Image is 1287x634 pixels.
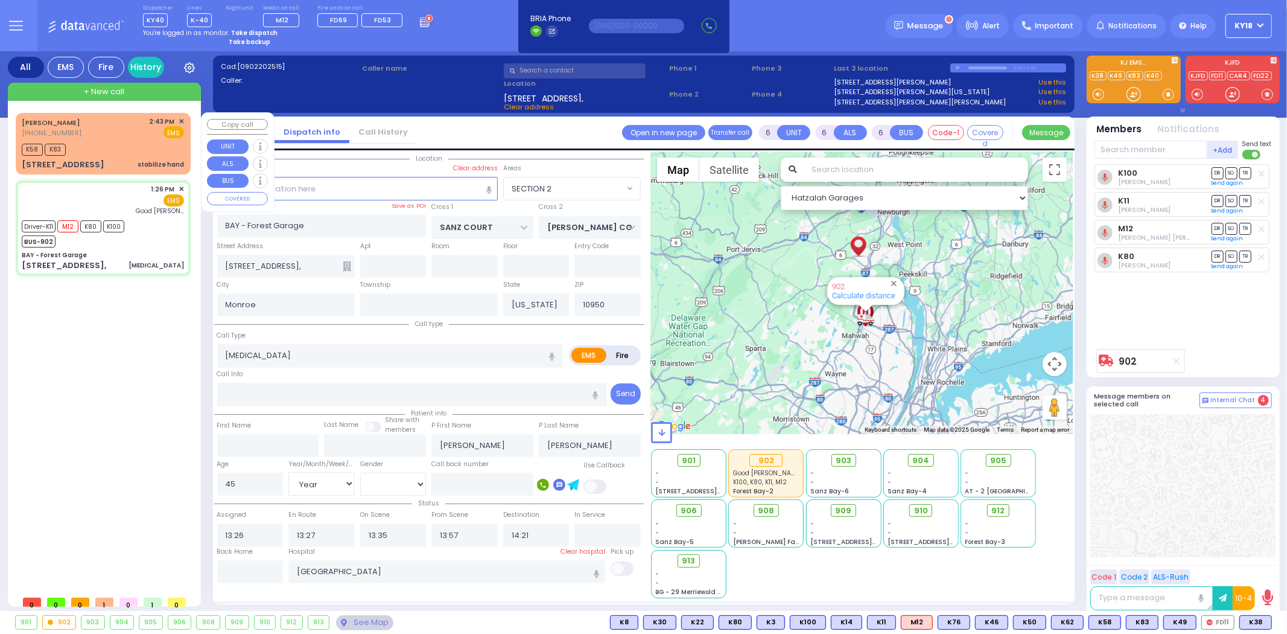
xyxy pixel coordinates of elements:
div: [STREET_ADDRESS] [22,159,104,171]
div: 903 [81,616,104,629]
span: Sanz Bay-4 [888,487,927,496]
button: COVERED [207,192,268,205]
button: Send [611,383,641,405]
a: [PERSON_NAME] [22,118,80,127]
button: Transfer call [708,125,752,140]
label: Call back number [431,459,489,469]
input: Search a contact [504,63,646,78]
div: K38 [1239,615,1272,630]
span: BUS-902 [22,235,56,248]
label: Dispatcher [143,5,173,12]
span: K100, K80, K11, M12 [733,478,787,487]
span: - [888,469,891,478]
div: 912 [281,616,302,629]
a: K100 [1118,168,1137,178]
span: Good Sam [136,207,184,216]
label: Pick up [611,547,634,557]
span: - [888,528,891,537]
span: Status [412,499,445,508]
span: [PERSON_NAME] Farm [733,537,804,546]
span: Help [1190,21,1207,31]
label: KJFD [1186,60,1280,68]
label: Cad: [221,62,358,72]
label: En Route [288,510,316,520]
a: K40 [1145,71,1162,80]
strong: Take dispatch [231,28,278,37]
span: 913 [682,555,696,567]
a: History [128,57,164,78]
div: BLS [1126,615,1158,630]
div: Fire [88,57,124,78]
span: K-40 [187,13,212,27]
span: BRIA Phone [530,13,571,24]
label: City [217,280,230,290]
label: Caller: [221,75,358,86]
div: K49 [1163,615,1196,630]
div: Good Samaritan Hospital [855,303,876,327]
span: SO [1225,223,1238,234]
span: - [965,519,969,528]
span: - [965,469,969,478]
span: 904 [912,455,929,467]
div: BLS [681,615,714,630]
div: BLS [1163,615,1196,630]
div: 902 [43,616,76,629]
span: - [656,519,659,528]
div: BLS [757,615,785,630]
label: Lines [187,5,212,12]
input: (000)000-00000 [589,19,684,33]
span: - [656,569,659,578]
div: K46 [975,615,1008,630]
span: - [656,528,659,537]
label: Save as POI [392,202,426,210]
label: In Service [574,510,605,520]
span: Other building occupants [343,261,351,271]
span: M12 [57,220,78,232]
button: Code-1 [928,125,964,140]
span: 910 [914,505,928,517]
span: Notifications [1108,21,1157,31]
div: 910 [255,616,276,629]
label: EMS [571,348,606,363]
div: 908 [197,616,220,629]
span: Driver-K11 [22,220,56,232]
img: Logo [48,18,128,33]
span: FD69 [330,15,347,25]
label: Township [360,280,390,290]
span: [STREET_ADDRESS][PERSON_NAME] [656,487,770,496]
div: EMS [48,57,84,78]
button: Drag Pegman onto the map to open Street View [1043,395,1067,420]
span: DR [1212,195,1224,207]
span: - [810,469,814,478]
div: K22 [681,615,714,630]
span: Forest Bay-2 [733,487,774,496]
div: 904 [110,616,134,629]
button: Code 1 [1090,569,1117,584]
div: stabilize hand [138,160,184,169]
span: SECTION 2 [512,183,551,195]
label: Call Info [217,370,243,379]
span: 908 [758,505,774,517]
span: FD53 [375,15,392,25]
a: K11 [1118,196,1130,205]
span: 906 [681,505,697,517]
span: - [733,519,737,528]
span: Send text [1242,139,1272,149]
span: TR [1239,223,1251,234]
span: Phone 4 [752,89,830,100]
div: BAY - Forest Garage [22,251,87,260]
label: Apt [360,242,371,251]
label: Night unit [226,5,253,12]
span: [STREET_ADDRESS], [504,92,583,102]
div: BLS [719,615,752,630]
label: State [503,280,520,290]
button: ALS [834,125,867,140]
label: Floor [503,242,518,251]
a: Use this [1038,77,1066,88]
small: Share with [385,415,419,424]
button: +Add [1207,141,1239,159]
div: [MEDICAL_DATA] [129,261,184,270]
span: - [888,478,891,487]
label: Hospital [288,547,315,557]
label: Assigned [217,510,247,520]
